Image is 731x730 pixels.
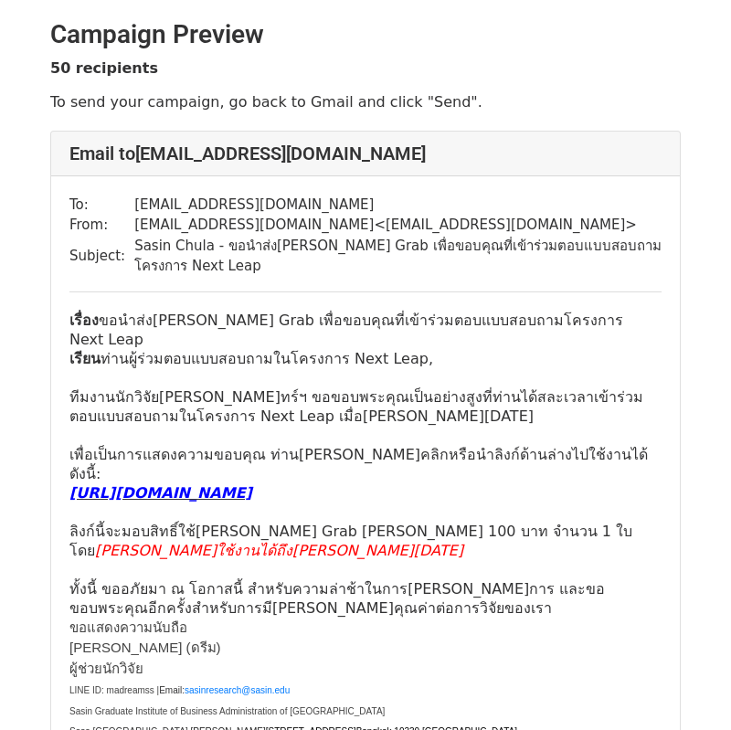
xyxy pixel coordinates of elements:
[134,236,662,277] td: Sasin Chula - ขอนำส่ง[PERSON_NAME] Grab เพื่อขอบคุณที่เข้าร่วมตอบแบบสอบถามโครงการ Next Leap
[69,312,99,329] b: เรื่อง
[69,143,662,164] h4: Email to [EMAIL_ADDRESS][DOMAIN_NAME]
[69,640,221,655] font: [PERSON_NAME] (ดรีม)
[69,350,101,367] b: เรียน
[69,215,134,236] td: From:
[50,92,681,111] p: To send your campaign, go back to Gmail and click "Send".
[69,661,143,676] font: ผู้ช่วยนักวิจัย
[69,311,662,618] p: ขอนำส่ง[PERSON_NAME] Grab เพื่อขอบคุณที่เข้าร่ วมตอบแบบสอบถามโครงการ Next Leap ท่านผู้ร่วมตอบแบบส...
[134,215,662,236] td: [EMAIL_ADDRESS][DOMAIN_NAME] < [EMAIL_ADDRESS][DOMAIN_NAME] >
[69,685,159,695] font: LINE ID: madreamss |
[69,195,134,216] td: To:
[69,236,134,277] td: Subject:
[159,685,185,695] span: Email:
[69,706,385,716] span: Sasin Graduate Institute of Business Administration of [GEOGRAPHIC_DATA]
[185,685,290,695] a: sasinresearch@sasin.edu
[95,542,463,559] font: [PERSON_NAME]ใช้งานได้ถึง[PERSON_NAME][DATE]
[50,59,158,77] strong: 50 recipients
[50,19,681,50] h2: Campaign Preview
[134,195,662,216] td: [EMAIL_ADDRESS][DOMAIN_NAME]
[69,484,252,502] font: [URL][DOMAIN_NAME]
[69,619,187,635] font: ขอแสดงความนับถือ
